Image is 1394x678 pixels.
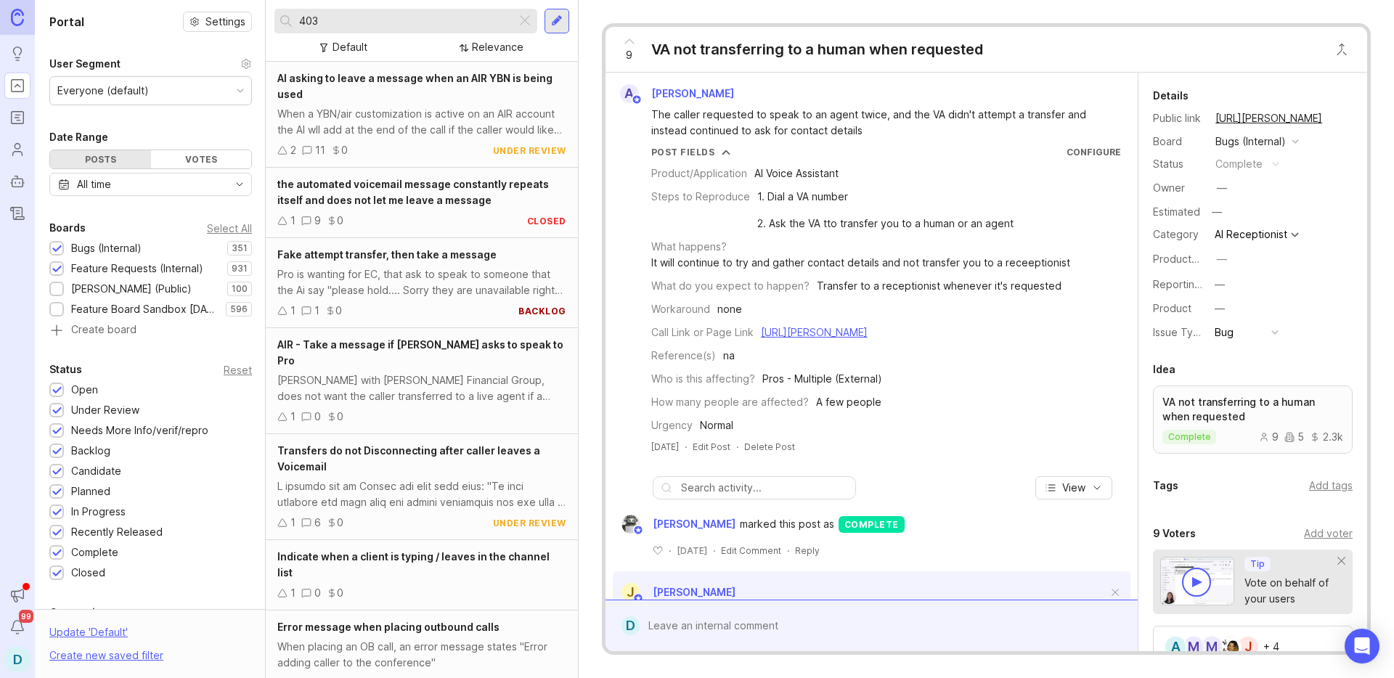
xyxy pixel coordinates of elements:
time: [DATE] [651,441,679,452]
div: Reply [795,544,820,557]
div: 0 [337,409,343,425]
a: Users [4,136,30,163]
a: A[PERSON_NAME] [611,84,746,103]
img: video-thumbnail-vote-d41b83416815613422e2ca741bf692cc.jpg [1160,557,1234,605]
div: — [1215,301,1225,316]
div: J [1236,635,1260,658]
div: 11 [315,142,325,158]
p: 100 [232,283,248,295]
img: Canny Home [11,9,24,25]
a: the automated voicemail message constantly repeats itself and does not let me leave a message190c... [266,168,578,238]
div: [PERSON_NAME] with [PERSON_NAME] Financial Group, does not want the caller transferred to a live ... [277,372,566,404]
h1: Portal [49,13,84,30]
div: · [669,544,671,557]
div: A [620,84,639,103]
div: Product/Application [651,166,747,181]
img: Ilidys Cruz [1220,637,1240,657]
div: M [1200,635,1223,658]
div: J [621,583,640,602]
div: Reset [224,366,252,374]
div: · [685,441,687,453]
div: Status [1153,156,1204,172]
div: 5 [1284,432,1304,442]
div: 0 [314,409,321,425]
div: 9 [1259,432,1279,442]
button: D [4,646,30,672]
div: Pros - Multiple (External) [762,371,882,387]
div: Date Range [49,128,108,146]
div: 1 [290,303,295,319]
div: 2.3k [1310,432,1343,442]
div: Reference(s) [651,348,716,364]
button: Announcements [4,582,30,608]
div: + 4 [1263,642,1279,652]
a: Indicate when a client is typing / leaves in the channel list100 [266,540,578,610]
div: AI Voice Assistant [754,166,839,181]
span: Error message when placing outbound calls [277,621,500,633]
div: Complete [71,544,118,560]
p: 351 [232,242,248,254]
div: Edit Post [693,441,730,453]
label: Issue Type [1153,326,1206,338]
label: Reporting Team [1153,278,1231,290]
div: User Segment [49,55,121,73]
button: Close button [1327,35,1356,64]
div: Transfer to a receptionist whenever it's requested [817,278,1061,294]
div: Who is this affecting? [651,371,755,387]
a: Fake attempt transfer, then take a messagePro is wanting for EC, that ask to speak to someone tha... [266,238,578,328]
div: complete [839,516,905,533]
div: 0 [337,515,343,531]
p: 596 [230,303,248,315]
img: member badge [632,525,643,536]
div: · [736,441,738,453]
span: 99 [19,610,33,623]
div: What do you expect to happen? [651,278,810,294]
div: Pro is wanting for EC, that ask to speak to someone that the Ai say "please hold.... Sorry they a... [277,266,566,298]
a: Autopilot [4,168,30,195]
button: Post Fields [651,146,731,158]
p: Tip [1250,558,1265,570]
div: Bug [1215,324,1234,340]
a: Ideas [4,41,30,67]
a: Create board [49,324,252,338]
label: ProductboardID [1153,253,1230,265]
div: Idea [1153,361,1175,378]
div: When a YBN/air customization is active on an AIR account the AI wll add at the end of the call if... [277,106,566,138]
div: Closed [71,565,105,581]
span: [PERSON_NAME] [653,516,735,532]
div: Public link [1153,110,1204,126]
div: Tags [1153,477,1178,494]
div: AI Receptionist [1215,229,1287,240]
div: 2 [290,142,296,158]
div: 0 [337,585,343,601]
div: Feature Board Sandbox [DATE] [71,301,219,317]
input: Search... [299,13,510,29]
div: The caller requested to speak to an agent twice, and the VA didn't attempt a transfer and instead... [651,107,1109,139]
span: [PERSON_NAME] [651,87,734,99]
span: 9 [626,47,632,63]
div: [PERSON_NAME] (Public) [71,281,192,297]
div: Create new saved filter [49,648,163,663]
div: Needs More Info/verif/repro [71,422,208,438]
div: complete [1215,156,1263,172]
span: AI asking to leave a message when an AIR YBN is being used [277,72,553,100]
span: Indicate when a client is typing / leaves in the channel list [277,550,550,579]
img: Justin Maxwell [621,515,640,534]
span: [PERSON_NAME] [653,586,735,598]
button: Settings [183,12,252,32]
div: under review [493,144,566,157]
div: Open [71,382,98,398]
a: Configure [1067,147,1121,158]
div: 6 [314,515,321,531]
div: — [1217,251,1227,267]
div: D [621,616,640,635]
div: closed [527,215,566,227]
span: the automated voicemail message constantly repeats itself and does not let me leave a message [277,178,549,206]
div: Boards [49,219,86,237]
a: Transfers do not Disconnecting after caller leaves a VoicemailL ipsumdo sit am Consec adi elit se... [266,434,578,540]
div: · [787,544,789,557]
a: [URL][PERSON_NAME] [761,326,868,338]
div: Select All [207,224,252,232]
